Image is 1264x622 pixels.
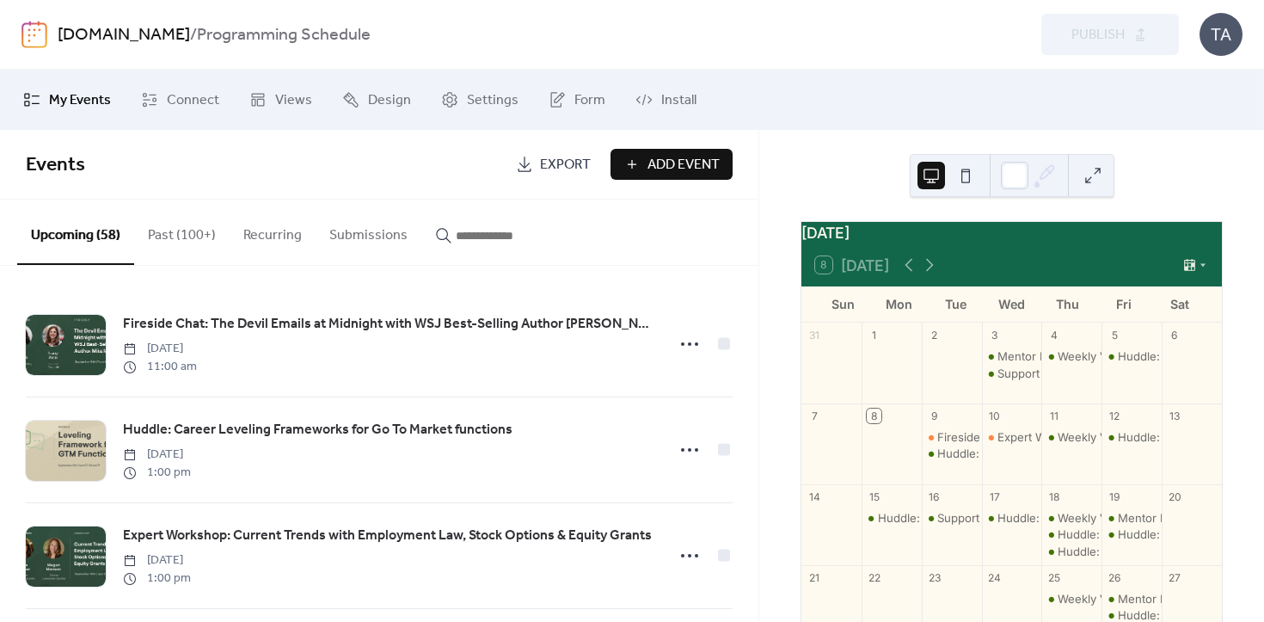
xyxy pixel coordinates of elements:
div: Expert Workshop: Current Trends with Employment Law, Stock Options & Equity Grants [982,429,1042,445]
img: logo [21,21,47,48]
div: 9 [927,409,942,423]
div: 11 [1047,409,1062,423]
div: Wed [984,286,1040,322]
button: Past (100+) [134,200,230,263]
a: [DOMAIN_NAME] [58,19,190,52]
a: Views [236,77,325,123]
div: Mentor Moments with Jen Fox-Navigating Professional Reinvention [982,348,1042,364]
a: Install [623,77,709,123]
div: 1 [867,328,881,342]
div: 2 [927,328,942,342]
div: 15 [867,490,881,504]
span: Form [574,90,605,111]
span: Expert Workshop: Current Trends with Employment Law, Stock Options & Equity Grants [123,526,652,546]
div: Huddle: Navigating Interviews When You’re Experienced, Smart, and a Little Jaded [1041,544,1101,559]
div: Weekly Virtual Co-working [1058,510,1200,526]
div: 27 [1168,570,1182,585]
span: Install [661,90,696,111]
div: Sun [815,286,871,322]
div: Mentor Moments with Jen Fox-Navigating Professional Reinvention [1101,510,1162,526]
div: 26 [1108,570,1122,585]
div: Weekly Virtual Co-working [1041,510,1101,526]
a: Form [536,77,618,123]
span: Add Event [647,155,720,176]
div: Huddle: Connect! Leadership Team Coaches [1101,348,1162,364]
div: 21 [807,570,822,585]
div: Tue [928,286,984,322]
span: Export [540,155,591,176]
a: Expert Workshop: Current Trends with Employment Law, Stock Options & Equity Grants [123,525,652,547]
div: Weekly Virtual Co-working [1058,348,1200,364]
div: 19 [1108,490,1122,504]
div: Huddle: HR & People Analytics [1101,429,1162,445]
span: Design [368,90,411,111]
div: Sat [1152,286,1208,322]
div: Fri [1095,286,1151,322]
div: Huddle: Career Leveling Frameworks for Go To Market functions [922,446,982,461]
div: Weekly Virtual Co-working [1041,591,1101,607]
div: Weekly Virtual Co-working [1058,591,1200,607]
div: [DATE] [801,222,1222,244]
div: Huddle: HR-preneurs Connect [1041,527,1101,542]
span: Connect [167,90,219,111]
div: 20 [1168,490,1182,504]
a: Connect [128,77,232,123]
button: Add Event [611,149,733,180]
div: Thu [1040,286,1095,322]
span: Fireside Chat: The Devil Emails at Midnight with WSJ Best-Selling Author [PERSON_NAME] [123,314,655,335]
span: [DATE] [123,340,197,358]
div: 4 [1047,328,1062,342]
b: Programming Schedule [197,19,371,52]
div: Support Circle: Empowering Job Seekers & Career Pathfinders [922,510,982,526]
button: Submissions [316,200,421,263]
span: Views [275,90,312,111]
div: 6 [1168,328,1182,342]
div: 22 [867,570,881,585]
a: Huddle: Career Leveling Frameworks for Go To Market functions [123,419,512,441]
div: Huddle: Building High Performance Teams in Biotech/Pharma [1101,527,1162,542]
div: 7 [807,409,822,423]
div: 10 [987,409,1002,423]
div: 23 [927,570,942,585]
b: / [190,19,197,52]
div: Mon [871,286,927,322]
div: 24 [987,570,1002,585]
div: Mentor Moments with Suzan Bond- Leading Through Org Change [1101,591,1162,607]
div: 13 [1168,409,1182,423]
a: Design [329,77,424,123]
div: 31 [807,328,822,342]
div: 14 [807,490,822,504]
div: TA [1200,13,1243,56]
a: My Events [10,77,124,123]
span: 11:00 am [123,358,197,376]
div: Fireside Chat: The Devil Emails at Midnight with WSJ Best-Selling Author Mita Mallick [922,429,982,445]
span: [DATE] [123,446,191,464]
div: Support Circle: Empowering Job Seekers & Career Pathfinders [982,366,1042,381]
div: 18 [1047,490,1062,504]
a: Settings [428,77,531,123]
span: Settings [467,90,518,111]
div: 3 [987,328,1002,342]
div: 17 [987,490,1002,504]
span: [DATE] [123,551,191,570]
span: 1:00 pm [123,464,191,482]
div: Weekly Virtual Co-working [1041,429,1101,445]
span: My Events [49,90,111,111]
a: Export [503,149,604,180]
div: 12 [1108,409,1122,423]
a: Fireside Chat: The Devil Emails at Midnight with WSJ Best-Selling Author [PERSON_NAME] [123,313,655,336]
div: Weekly Virtual Co-working [1041,348,1101,364]
span: Events [26,146,85,184]
div: 8 [867,409,881,423]
div: Huddle: The Compensation Confidence Series: Quick Wins for Year-End Success Part 2 [982,510,1042,526]
div: 16 [927,490,942,504]
span: 1:00 pm [123,570,191,588]
div: 5 [1108,328,1122,342]
button: Upcoming (58) [17,200,134,265]
div: Huddle: Leadership Development Session 1: Breaking Down Leadership Challenges in Your Org [862,510,922,526]
div: Weekly Virtual Co-working [1058,429,1200,445]
span: Huddle: Career Leveling Frameworks for Go To Market functions [123,420,512,440]
button: Recurring [230,200,316,263]
div: Huddle: HR-preneurs Connect [1058,527,1223,542]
